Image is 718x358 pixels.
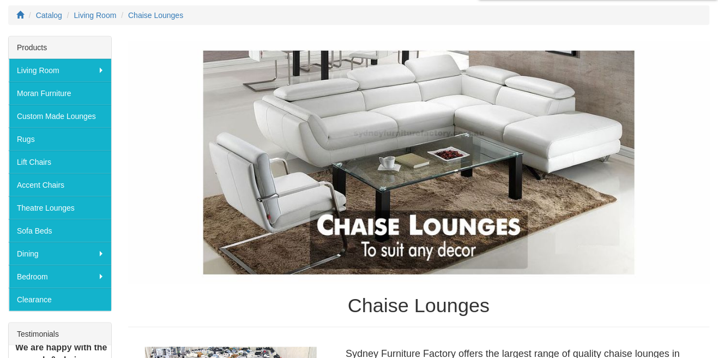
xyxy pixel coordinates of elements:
a: Custom Made Lounges [9,105,111,128]
a: Living Room [9,59,111,82]
a: Accent Chairs [9,174,111,196]
a: Living Room [74,11,117,20]
h1: Chaise Lounges [128,295,710,317]
a: Theatre Lounges [9,196,111,219]
a: Moran Furniture [9,82,111,105]
a: Lift Chairs [9,151,111,174]
a: Catalog [36,11,62,20]
a: Dining [9,242,111,265]
img: Chaise Lounges [128,41,710,284]
a: Bedroom [9,265,111,288]
div: Products [9,37,111,59]
div: Testimonials [9,323,111,345]
a: Rugs [9,128,111,151]
a: Clearance [9,288,111,311]
a: Sofa Beds [9,219,111,242]
a: Chaise Lounges [128,11,183,20]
